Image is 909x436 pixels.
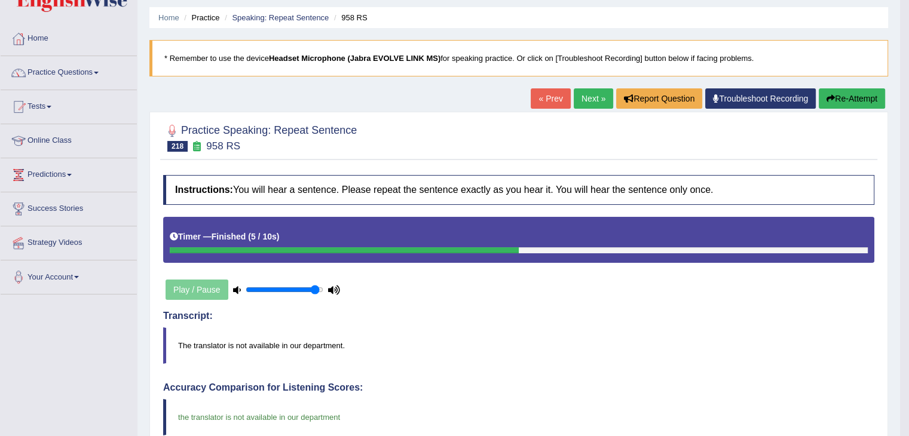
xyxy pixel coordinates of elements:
[170,232,279,241] h5: Timer —
[163,175,874,205] h4: You will hear a sentence. Please repeat the sentence exactly as you hear it. You will hear the se...
[269,54,440,63] b: Headset Microphone (Jabra EVOLVE LINK MS)
[531,88,570,109] a: « Prev
[248,232,251,241] b: (
[1,90,137,120] a: Tests
[1,56,137,86] a: Practice Questions
[1,158,137,188] a: Predictions
[1,226,137,256] a: Strategy Videos
[167,141,188,152] span: 218
[819,88,885,109] button: Re-Attempt
[181,12,219,23] li: Practice
[251,232,277,241] b: 5 / 10s
[1,192,137,222] a: Success Stories
[277,232,280,241] b: )
[206,140,240,152] small: 958 RS
[175,185,233,195] b: Instructions:
[616,88,702,109] button: Report Question
[212,232,246,241] b: Finished
[705,88,816,109] a: Troubleshoot Recording
[163,311,874,321] h4: Transcript:
[191,141,203,152] small: Exam occurring question
[158,13,179,22] a: Home
[178,413,340,422] span: the translator is not available in our department
[1,22,137,52] a: Home
[232,13,329,22] a: Speaking: Repeat Sentence
[163,122,357,152] h2: Practice Speaking: Repeat Sentence
[331,12,368,23] li: 958 RS
[163,382,874,393] h4: Accuracy Comparison for Listening Scores:
[163,327,874,364] blockquote: The translator is not available in our department.
[574,88,613,109] a: Next »
[1,260,137,290] a: Your Account
[1,124,137,154] a: Online Class
[149,40,888,76] blockquote: * Remember to use the device for speaking practice. Or click on [Troubleshoot Recording] button b...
